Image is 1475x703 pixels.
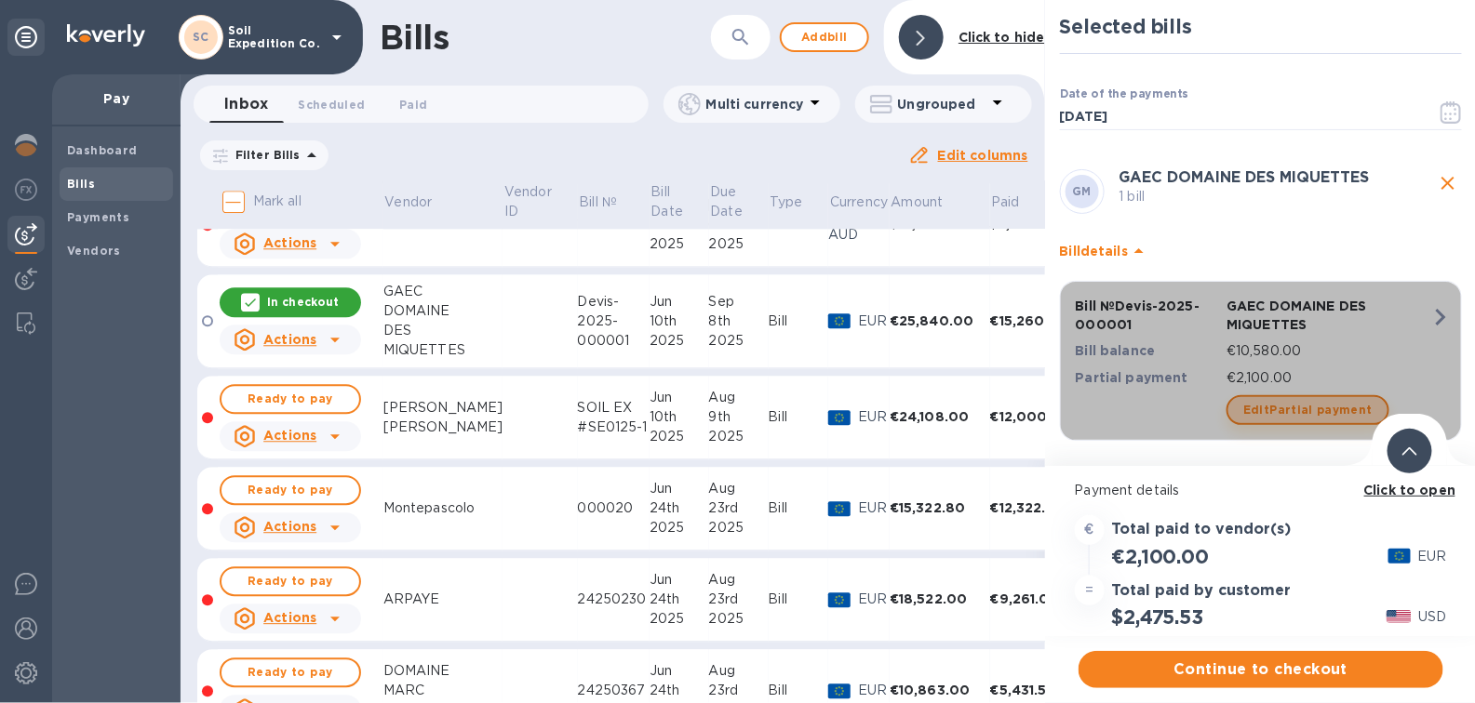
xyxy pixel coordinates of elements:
[709,388,769,407] div: Aug
[1434,169,1462,197] button: close
[709,312,769,331] div: 8th
[898,95,986,113] p: Ungrouped
[383,321,503,340] div: DES
[263,519,316,534] u: Actions
[650,292,709,312] div: Jun
[650,479,709,498] div: Jun
[1227,297,1431,334] p: GAEC DOMAINE DES MIQUETTES
[710,182,743,221] p: Due Date
[384,192,432,212] p: Vendor
[709,292,769,312] div: Sep
[1418,547,1447,566] p: EUR
[578,681,650,700] div: 24250367
[709,498,769,518] div: 23rd
[220,384,361,414] button: Ready to pay
[1072,184,1092,198] b: GM
[1120,187,1434,206] p: 1 bill
[990,681,1096,699] div: €5,431.50
[253,192,302,211] p: Mark all
[709,234,769,254] div: 2025
[650,570,709,590] div: Jun
[1060,15,1462,38] h2: Selected bills
[1060,221,1462,281] div: Billdetails
[770,192,827,212] span: Type
[15,179,37,201] img: Foreign exchange
[650,681,709,700] div: 24th
[650,234,709,254] div: 2025
[990,312,1096,330] div: €15,260.00
[263,235,316,250] u: Actions
[709,661,769,681] div: Aug
[383,340,503,360] div: MIQUETTES
[650,407,709,427] div: 10th
[1227,341,1431,361] p: €10,580.00
[769,498,829,518] div: Bill
[1085,522,1094,537] strong: €
[959,30,1045,45] b: Click to hide
[236,388,344,410] span: Ready to pay
[383,398,503,418] div: [PERSON_NAME]
[991,192,1020,212] p: Paid
[990,590,1096,608] div: €9,261.00
[578,590,650,609] div: 24250230
[990,498,1096,517] div: €12,322.80
[67,24,145,46] img: Logo
[383,498,503,518] div: Montepascolo
[1060,281,1462,441] button: Bill №Devis-2025-000001GAEC DOMAINE DES MIQUETTESBill balance€10,580.00Partial payment€2,100.00Ed...
[650,182,707,221] span: Bill Date
[990,407,1096,426] div: €12,000.00
[380,18,449,57] h1: Bills
[709,427,769,446] div: 2025
[67,89,166,108] p: Pay
[650,388,709,407] div: Jun
[892,192,968,212] span: Amount
[1227,395,1389,425] button: EditPartial payment
[709,479,769,498] div: Aug
[709,518,769,537] div: 2025
[769,681,829,700] div: Bill
[67,244,121,258] b: Vendors
[220,475,361,505] button: Ready to pay
[769,407,829,427] div: Bill
[650,661,709,681] div: Jun
[236,661,344,683] span: Ready to pay
[1112,582,1292,600] h3: Total paid by customer
[828,225,889,245] p: AUD
[236,479,344,501] span: Ready to pay
[384,192,456,212] span: Vendor
[224,91,268,117] span: Inbox
[892,192,944,212] p: Amount
[709,407,769,427] div: 9th
[938,148,1028,163] u: Edit columns
[1364,483,1456,497] b: Click to open
[578,292,650,351] div: Devis-2025-000001
[1076,341,1220,360] p: Bill balance
[858,407,889,427] p: EUR
[67,143,138,157] b: Dashboard
[1419,607,1447,627] p: USD
[578,398,650,437] div: SOIL EX #SE0125-1
[1079,651,1443,688] button: Continue to checkout
[1075,481,1447,500] p: Payment details
[709,570,769,590] div: Aug
[267,294,339,310] p: In checkout
[709,609,769,629] div: 2025
[383,681,503,700] div: MARC
[7,19,45,56] div: Unpin categories
[236,570,344,592] span: Ready to pay
[579,192,641,212] span: Bill №
[1076,297,1220,334] p: Bill № Devis-2025-000001
[383,418,503,437] div: [PERSON_NAME]
[706,95,804,113] p: Multi currency
[650,427,709,446] div: 2025
[780,22,869,52] button: Addbill
[1243,399,1373,421] span: Edit Partial payment
[710,182,767,221] span: Due Date
[709,331,769,351] div: 2025
[1387,610,1412,623] img: USD
[650,182,683,221] p: Bill Date
[298,95,365,114] span: Scheduled
[399,95,427,114] span: Paid
[1120,168,1370,186] b: GAEC DOMAINE DES MIQUETTES
[578,498,650,518] div: 000020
